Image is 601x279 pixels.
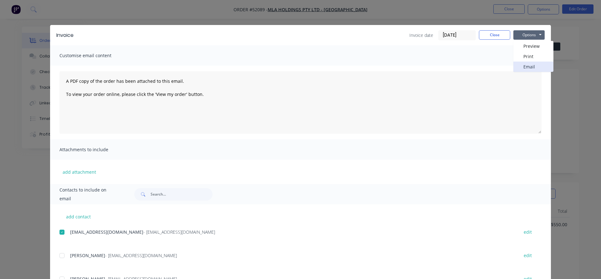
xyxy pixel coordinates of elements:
span: Attachments to include [59,145,128,154]
span: Customise email content [59,51,128,60]
button: Preview [513,41,553,51]
button: Email [513,62,553,72]
input: Search... [151,188,213,201]
button: edit [520,251,536,260]
textarea: A PDF copy of the order has been attached to this email. To view your order online, please click ... [59,71,542,134]
span: - [EMAIL_ADDRESS][DOMAIN_NAME] [143,229,215,235]
span: Invoice date [409,32,433,38]
button: edit [520,228,536,236]
button: add contact [59,212,97,221]
button: Options [513,30,545,40]
button: add attachment [59,167,99,177]
div: Invoice [56,32,74,39]
button: Print [513,51,553,62]
span: [EMAIL_ADDRESS][DOMAIN_NAME] [70,229,143,235]
button: Close [479,30,510,40]
span: Contacts to include on email [59,186,119,203]
span: - [EMAIL_ADDRESS][DOMAIN_NAME] [105,252,177,258]
span: [PERSON_NAME] [70,252,105,258]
